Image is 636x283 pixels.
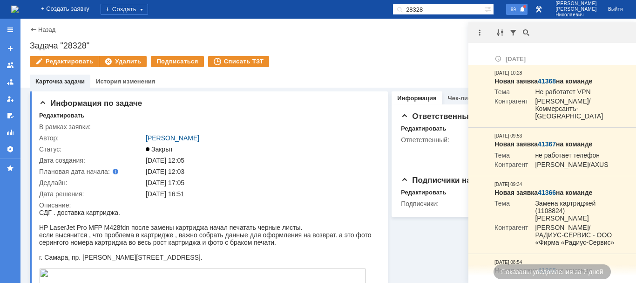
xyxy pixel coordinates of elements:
td: Не работатет VPN [528,88,616,97]
td: Тема [494,152,528,161]
td: Контрагент [494,161,528,170]
td: [PERSON_NAME]/Коммерсантъ-[GEOGRAPHIC_DATA] [528,97,616,122]
div: [DATE] 10:28 [494,69,522,77]
td: не работает телефон [528,152,608,161]
a: Заявки в моей ответственности [3,75,18,90]
a: Информация [397,95,436,102]
a: Мои согласования [3,108,18,123]
div: Показаны уведомления за 7 дней [494,264,610,279]
div: Дата создания: [39,157,144,164]
a: Заявки на командах [3,58,18,73]
div: [DATE] 12:05 [146,157,375,164]
div: Описание: [39,201,377,209]
a: [PERSON_NAME] [146,134,199,142]
a: Карточка задачи [35,78,85,85]
a: Перейти в интерфейс администратора [533,4,544,15]
div: Ответственный: [401,136,506,144]
td: Контрагент [494,97,528,122]
div: Группировка уведомлений [494,27,506,38]
div: Действия с уведомлениями [474,27,485,38]
div: Редактировать [401,125,446,132]
a: Отчеты [3,125,18,140]
div: [DATE] 09:34 [494,181,522,188]
a: Чек-листы [448,95,480,102]
div: Фильтрация [507,27,519,38]
div: Плановая дата начала: [39,168,133,175]
div: Редактировать [39,112,84,119]
div: Статус: [39,145,144,153]
span: Николаевич [555,12,597,18]
td: Замена картриджей (1108824) [PERSON_NAME] [528,200,616,224]
div: [DATE] 08:54 [494,259,522,266]
div: Дата решения: [39,190,144,198]
a: История изменения [96,78,155,85]
td: [PERSON_NAME]/AXUS [528,161,608,170]
div: [DATE] 12:03 [146,168,375,175]
div: [DATE] 17:05 [146,179,375,186]
div: Поиск по тексту [521,27,532,38]
a: Мои заявки [3,91,18,106]
div: В рамках заявки: [39,123,144,131]
span: 99 [508,6,519,13]
span: Информация по задаче [39,99,142,108]
a: Назад [38,26,55,33]
span: Ответственный [401,112,474,121]
a: 41366 [538,189,556,196]
a: 41368 [538,77,556,85]
div: Автор: [39,134,144,142]
div: Создать [101,4,148,15]
strong: Новая заявка на команде [494,77,592,85]
div: Задача "28328" [30,41,627,50]
div: [DATE] 09:53 [494,132,522,140]
span: Расширенный поиск [484,4,494,13]
span: Закрыт [146,145,173,153]
div: [DATE] 16:51 [146,190,375,198]
div: Подписчики: [401,200,506,207]
div: [DATE] [494,54,616,63]
span: [PERSON_NAME] [555,7,597,12]
td: Контрагент [494,224,528,248]
a: Создать заявку [3,41,18,56]
strong: Новая заявка на команде [494,189,592,196]
a: Настройки [3,142,18,157]
strong: Новая заявка на команде [494,140,592,148]
td: Тема [494,88,528,97]
span: [PERSON_NAME] [555,1,597,7]
span: Подписчики на задачу [401,176,500,185]
img: logo [11,6,19,13]
div: Дедлайн: [39,179,144,186]
div: Редактировать [401,189,446,196]
td: Тема [494,200,528,224]
a: Перейти на домашнюю страницу [11,6,19,13]
a: 41367 [538,140,556,148]
td: [PERSON_NAME]/РАДИУС-СЕРВИС - ООО «Фирма «Радиус-Сервис» [528,224,616,248]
